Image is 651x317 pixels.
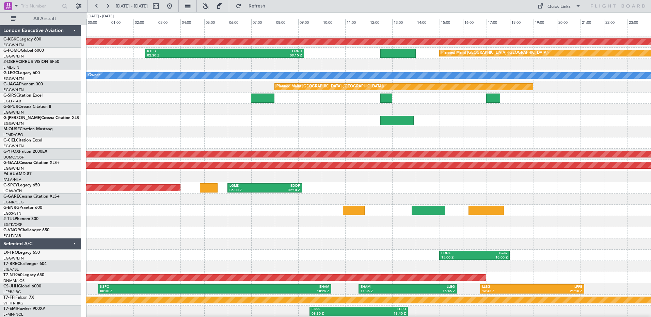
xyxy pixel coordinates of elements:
[3,138,42,143] a: G-CIELCitation Excel
[3,206,42,210] a: G-ENRGPraetor 600
[557,19,581,25] div: 20:00
[276,82,384,92] div: Planned Maint [GEOGRAPHIC_DATA] ([GEOGRAPHIC_DATA])
[3,127,53,131] a: M-OUSECitation Mustang
[3,116,79,120] a: G-[PERSON_NAME]Cessna Citation XLS
[7,13,74,24] button: All Aircraft
[3,222,22,227] a: EGTK/OXF
[3,166,24,171] a: EGGW/LTN
[3,211,21,216] a: EGSS/STN
[3,273,44,277] a: T7-N1960Legacy 650
[3,217,38,221] a: 2-TIJLPhenom 300
[474,251,508,256] div: LGAV
[3,233,21,238] a: EGLF/FAB
[3,262,47,266] a: T7-BREChallenger 604
[116,3,148,9] span: [DATE] - [DATE]
[474,255,508,260] div: 18:00 Z
[224,49,302,54] div: EDDH
[359,312,406,316] div: 13:40 Z
[3,132,23,137] a: LFMD/CEQ
[265,184,300,188] div: EDDF
[224,53,302,58] div: 09:15 Z
[157,19,180,25] div: 03:00
[229,188,265,193] div: 06:00 Z
[532,285,582,289] div: LFPB
[3,94,16,98] span: G-SIRS
[229,184,265,188] div: LGMK
[147,53,224,58] div: 02:30 Z
[21,1,60,11] input: Trip Number
[110,19,133,25] div: 01:00
[298,19,322,25] div: 09:00
[3,296,15,300] span: T7-FFI
[3,94,43,98] a: G-SIRSCitation Excel
[3,312,23,317] a: LFMN/NCE
[3,82,43,86] a: G-JAGAPhenom 300
[3,116,41,120] span: G-[PERSON_NAME]
[3,76,24,81] a: EGGW/LTN
[534,19,557,25] div: 19:00
[18,16,72,21] span: All Aircraft
[3,267,19,272] a: LTBA/ISL
[100,285,215,289] div: KSFO
[3,307,17,311] span: T7-EMI
[3,127,20,131] span: M-OUSE
[3,99,21,104] a: EGLF/FAB
[3,307,45,311] a: T7-EMIHawker 900XP
[482,289,532,294] div: 16:45 Z
[416,19,439,25] div: 14:00
[3,256,24,261] a: EGGW/LTN
[215,285,329,289] div: EHAM
[86,19,110,25] div: 00:00
[3,200,24,205] a: EGNR/CEG
[312,312,359,316] div: 09:30 Z
[3,49,44,53] a: G-FOMOGlobal 6000
[312,307,359,312] div: EGSS
[3,54,24,59] a: EGGW/LTN
[3,262,17,266] span: T7-BRE
[3,188,22,194] a: LGAV/ATH
[3,150,19,154] span: G-YFOX
[547,3,571,10] div: Quick Links
[3,301,23,306] a: VHHH/HKG
[3,273,22,277] span: T7-N1960
[392,19,416,25] div: 13:00
[3,138,16,143] span: G-CIEL
[3,172,32,176] a: P4-AUAMD-87
[441,251,475,256] div: EDDL
[3,71,18,75] span: G-LEGC
[3,37,19,41] span: G-KGKG
[3,65,19,70] a: LIML/LIN
[3,161,19,165] span: G-GAAL
[3,251,18,255] span: LX-TRO
[3,284,41,288] a: CS-JHHGlobal 6000
[3,49,21,53] span: G-FOMO
[3,161,60,165] a: G-GAALCessna Citation XLS+
[100,289,215,294] div: 00:30 Z
[345,19,369,25] div: 11:00
[3,195,19,199] span: G-GARE
[3,60,59,64] a: 2-DBRVCIRRUS VISION SF50
[3,144,24,149] a: EGGW/LTN
[3,172,19,176] span: P4-AUA
[251,19,275,25] div: 07:00
[361,289,408,294] div: 11:35 Z
[482,285,532,289] div: LLBG
[3,183,40,187] a: G-SPCYLegacy 650
[133,19,157,25] div: 02:00
[3,296,34,300] a: T7-FFIFalcon 7X
[3,278,25,283] a: DNMM/LOS
[441,255,475,260] div: 15:00 Z
[233,1,273,12] button: Refresh
[180,19,204,25] div: 04:00
[408,289,455,294] div: 15:45 Z
[3,121,24,126] a: EGGW/LTN
[322,19,345,25] div: 10:00
[3,110,24,115] a: EGGW/LTN
[628,19,651,25] div: 23:00
[88,70,100,81] div: Owner
[3,150,47,154] a: G-YFOXFalcon 2000EX
[215,289,329,294] div: 10:25 Z
[487,19,510,25] div: 17:00
[3,105,51,109] a: G-SPURCessna Citation II
[359,307,406,312] div: LCPH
